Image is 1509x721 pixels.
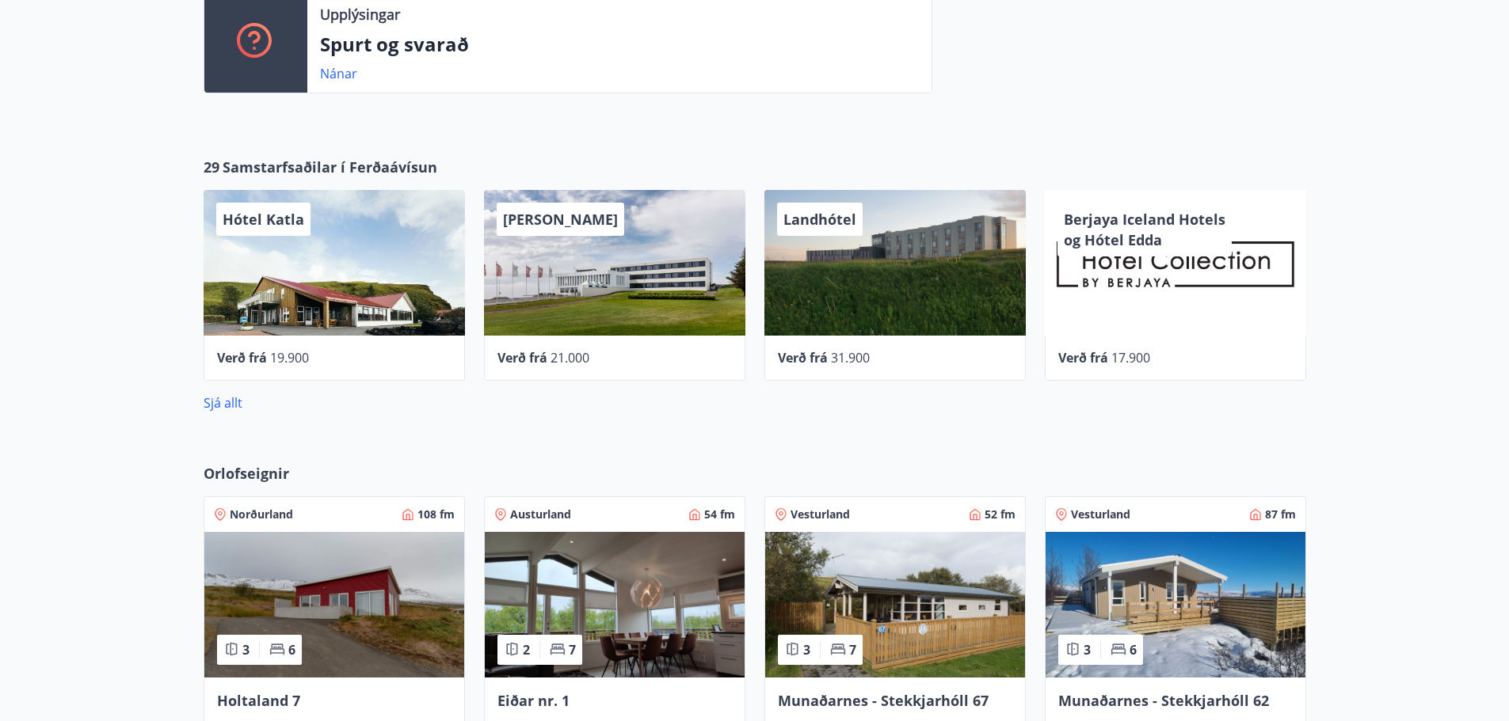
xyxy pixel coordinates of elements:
[985,507,1016,522] span: 52 fm
[497,691,570,710] span: Eiðar nr. 1
[497,349,547,366] span: Verð frá
[791,507,850,522] span: Vesturland
[320,4,400,25] p: Upplýsingar
[204,463,289,484] span: Orlofseignir
[417,507,455,522] span: 108 fm
[803,641,810,658] span: 3
[320,31,919,58] p: Spurt og svarað
[1130,641,1137,658] span: 6
[510,507,571,522] span: Austurland
[849,641,856,658] span: 7
[230,507,293,522] span: Norðurland
[569,641,576,658] span: 7
[503,210,618,229] span: [PERSON_NAME]
[551,349,589,366] span: 21.000
[242,641,250,658] span: 3
[765,532,1025,677] img: Paella dish
[1058,349,1108,366] span: Verð frá
[485,532,745,677] img: Paella dish
[831,349,870,366] span: 31.900
[204,394,242,412] a: Sjá allt
[778,349,828,366] span: Verð frá
[1071,507,1130,522] span: Vesturland
[1084,641,1091,658] span: 3
[223,210,304,229] span: Hótel Katla
[783,210,856,229] span: Landhótel
[778,691,989,710] span: Munaðarnes - Stekkjarhóll 67
[1111,349,1150,366] span: 17.900
[1058,691,1269,710] span: Munaðarnes - Stekkjarhóll 62
[204,157,219,177] span: 29
[204,532,464,677] img: Paella dish
[1046,532,1305,677] img: Paella dish
[704,507,735,522] span: 54 fm
[217,691,300,710] span: Holtaland 7
[1064,210,1225,249] span: Berjaya Iceland Hotels og Hótel Edda
[223,157,437,177] span: Samstarfsaðilar í Ferðaávísun
[217,349,267,366] span: Verð frá
[320,65,357,82] a: Nánar
[288,641,295,658] span: 6
[270,349,309,366] span: 19.900
[1265,507,1296,522] span: 87 fm
[523,641,530,658] span: 2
